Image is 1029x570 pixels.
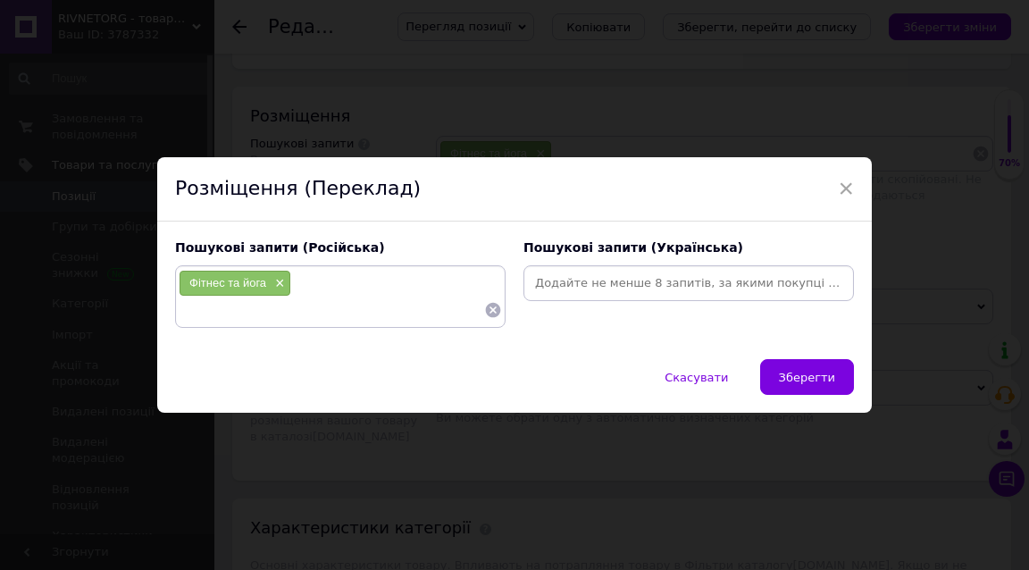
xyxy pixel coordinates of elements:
span: Зберегти [779,371,835,384]
span: Фітнес та йога [189,276,266,289]
span: Пошукові запити (Українська) [523,240,743,255]
button: Зберегти [760,359,854,395]
span: Скасувати [665,371,728,384]
button: Скасувати [646,359,747,395]
span: × [838,173,854,204]
span: × [271,276,285,291]
span: Пошукові запити (Російська) [175,240,385,255]
input: Додайте не менше 8 запитів, за якими покупці шукатимуть товар [527,270,850,297]
div: Розміщення (Переклад) [157,157,872,222]
strong: Доска для отжиманий Foldable Push Up Board 14 в 1 упор для отжиманий подставки для отжиманий [21,17,452,80]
